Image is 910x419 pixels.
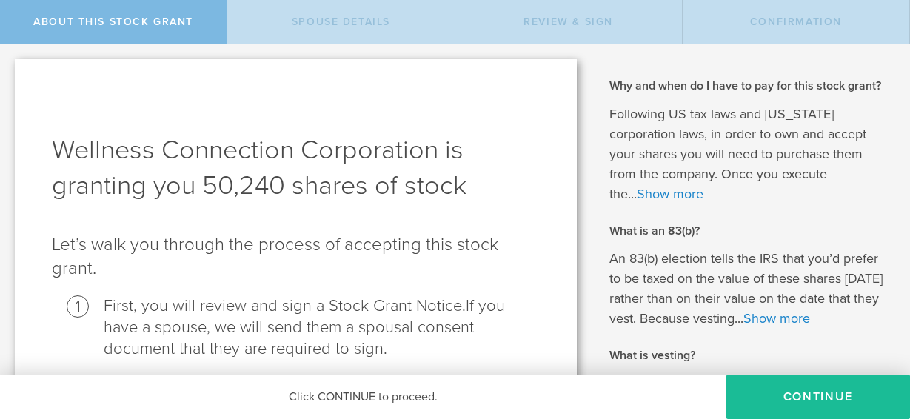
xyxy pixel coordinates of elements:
[609,347,888,363] h2: What is vesting?
[609,249,888,329] p: An 83(b) election tells the IRS that you’d prefer to be taxed on the value of these shares [DATE]...
[609,223,888,239] h2: What is an 83(b)?
[726,375,910,419] button: CONTINUE
[750,16,842,28] span: Confirmation
[609,78,888,94] h2: Why and when do I have to pay for this stock grant?
[52,133,540,204] h1: Wellness Connection Corporation is granting you 50,240 shares of stock
[292,16,390,28] span: Spouse Details
[523,16,613,28] span: Review & Sign
[104,296,505,358] span: If you have a spouse, we will send them a spousal consent document that they are required to sign.
[33,16,193,28] span: About this stock grant
[743,310,810,326] a: Show more
[609,104,888,204] p: Following US tax laws and [US_STATE] corporation laws, in order to own and accept your shares you...
[637,186,703,202] a: Show more
[104,295,540,360] li: First, you will review and sign a Stock Grant Notice.
[52,233,540,281] p: Let’s walk you through the process of accepting this stock grant .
